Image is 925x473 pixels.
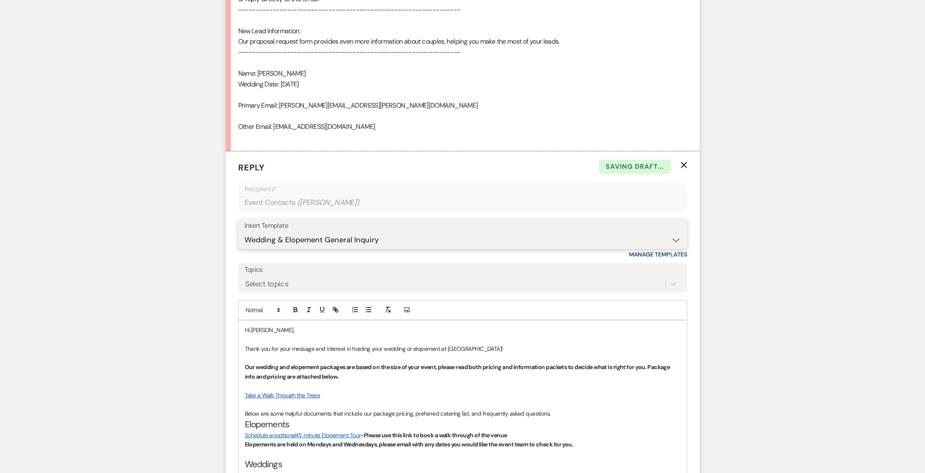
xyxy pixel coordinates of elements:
[245,363,671,380] strong: Our wedding and elopement packages are based on the size of your event, please read both pricing ...
[360,431,507,439] strong: -Please use this link to book a walk through of the venue
[245,392,320,399] a: Take a Walk Through the Trees
[245,278,289,289] div: Select topics
[238,162,265,173] span: Reply
[629,251,687,258] a: Manage Templates
[599,160,671,174] span: Saving draft...
[245,441,574,448] strong: Elopements are held on Mondays and Wednesdays, please email with any dates you would like the eve...
[244,220,681,232] div: Insert Template
[245,431,276,439] a: Schedule an
[245,458,681,471] h2: Weddings
[244,184,681,195] p: Recipients*
[295,431,361,439] a: 45 minute Elopement Tour
[244,195,681,211] div: Event Contacts
[245,344,681,353] p: Thank you for your message and interest in hosting your wedding or elopement at [GEOGRAPHIC_DATA]!
[297,197,360,208] span: ( [PERSON_NAME] )
[245,325,681,335] p: Hi [PERSON_NAME],
[245,409,681,418] p: Below are some helpful documents that include our package pricing, preferred catering list, and f...
[275,431,295,439] a: optional
[245,419,681,431] h2: Elopements
[244,264,681,276] label: Topics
